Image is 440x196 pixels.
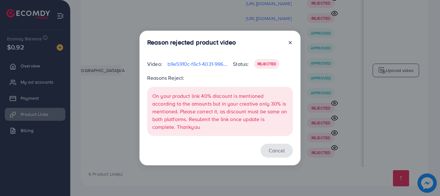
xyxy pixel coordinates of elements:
p: b9e5910c-f6c1-4031-996c-2691a1bf3e68-1757079843886.mp4 [167,60,228,68]
button: Cancel [261,144,293,158]
span: Rejected [257,61,276,67]
p: Video: [147,60,162,68]
p: Status: [233,60,249,68]
h3: Reason rejected product video [147,38,236,46]
p: Reasons Reject: [147,74,293,82]
p: On your product link 40% discount is mentioned according to the amounts but in your creative only... [152,92,288,131]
